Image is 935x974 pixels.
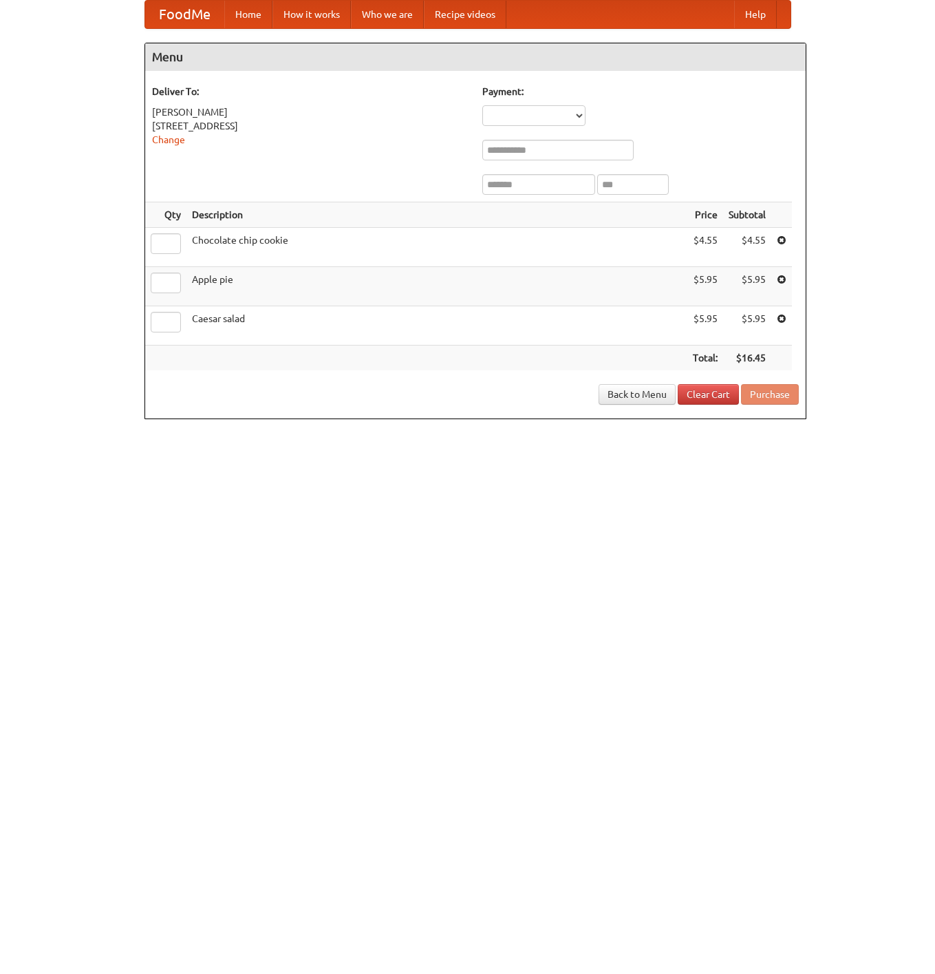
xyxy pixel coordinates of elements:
[145,1,224,28] a: FoodMe
[186,202,687,228] th: Description
[224,1,272,28] a: Home
[687,202,723,228] th: Price
[424,1,506,28] a: Recipe videos
[741,384,799,405] button: Purchase
[678,384,739,405] a: Clear Cart
[152,134,185,145] a: Change
[723,346,771,371] th: $16.45
[351,1,424,28] a: Who we are
[152,105,469,119] div: [PERSON_NAME]
[687,306,723,346] td: $5.95
[152,85,469,98] h5: Deliver To:
[145,43,806,71] h4: Menu
[599,384,676,405] a: Back to Menu
[186,306,687,346] td: Caesar salad
[723,306,771,346] td: $5.95
[723,202,771,228] th: Subtotal
[482,85,799,98] h5: Payment:
[687,228,723,267] td: $4.55
[687,267,723,306] td: $5.95
[272,1,351,28] a: How it works
[734,1,777,28] a: Help
[152,119,469,133] div: [STREET_ADDRESS]
[687,346,723,371] th: Total:
[723,228,771,267] td: $4.55
[145,202,186,228] th: Qty
[723,267,771,306] td: $5.95
[186,267,687,306] td: Apple pie
[186,228,687,267] td: Chocolate chip cookie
